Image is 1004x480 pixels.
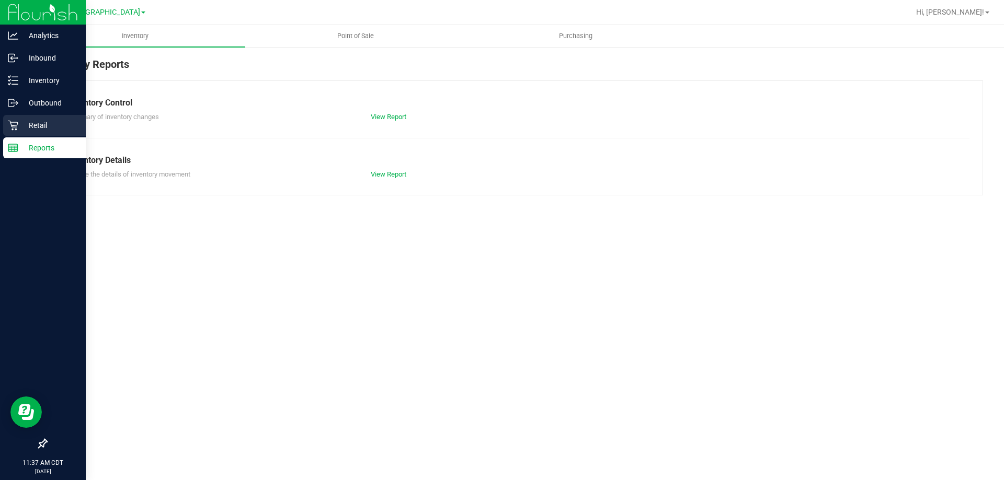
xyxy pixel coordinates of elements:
[18,52,81,64] p: Inbound
[18,29,81,42] p: Analytics
[69,8,140,17] span: [GEOGRAPHIC_DATA]
[46,56,983,80] div: Inventory Reports
[545,31,607,41] span: Purchasing
[916,8,984,16] span: Hi, [PERSON_NAME]!
[18,97,81,109] p: Outbound
[371,113,406,121] a: View Report
[67,113,159,121] span: Summary of inventory changes
[8,98,18,108] inline-svg: Outbound
[108,31,163,41] span: Inventory
[18,142,81,154] p: Reports
[8,75,18,86] inline-svg: Inventory
[18,74,81,87] p: Inventory
[8,143,18,153] inline-svg: Reports
[371,170,406,178] a: View Report
[5,467,81,475] p: [DATE]
[18,119,81,132] p: Retail
[25,25,245,47] a: Inventory
[67,170,190,178] span: Explore the details of inventory movement
[5,458,81,467] p: 11:37 AM CDT
[8,120,18,131] inline-svg: Retail
[10,396,42,428] iframe: Resource center
[8,30,18,41] inline-svg: Analytics
[67,154,962,167] div: Inventory Details
[8,53,18,63] inline-svg: Inbound
[323,31,388,41] span: Point of Sale
[245,25,465,47] a: Point of Sale
[67,97,962,109] div: Inventory Control
[465,25,686,47] a: Purchasing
